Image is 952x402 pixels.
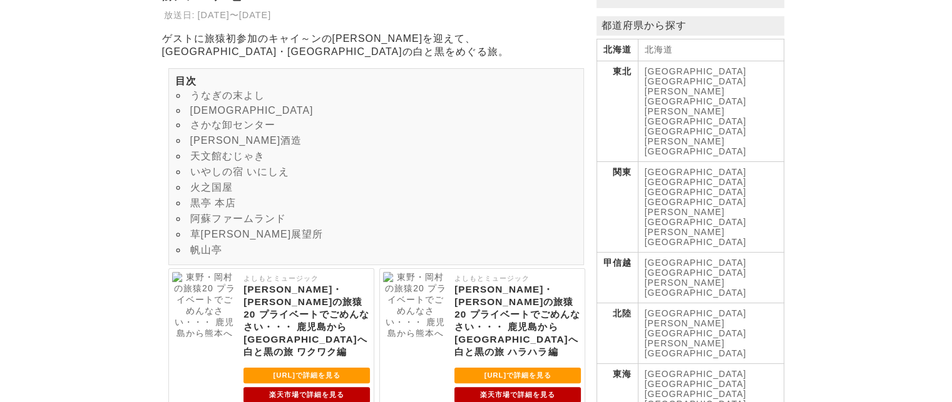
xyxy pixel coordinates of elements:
[190,229,324,239] a: 草[PERSON_NAME]展望所
[243,272,370,283] p: よしもとミュージック
[645,86,747,106] a: [PERSON_NAME][GEOGRAPHIC_DATA]
[645,227,725,237] a: [PERSON_NAME]
[645,197,747,207] a: [GEOGRAPHIC_DATA]
[645,187,747,197] a: [GEOGRAPHIC_DATA]
[645,126,747,136] a: [GEOGRAPHIC_DATA]
[596,39,638,61] th: 北海道
[163,9,196,22] th: 放送日:
[645,177,747,187] a: [GEOGRAPHIC_DATA]
[162,33,590,59] p: ゲストに旅猿初参加のキャイ～ンの[PERSON_NAME]を迎えて、[GEOGRAPHIC_DATA]・[GEOGRAPHIC_DATA]の白と黒をめぐる旅。
[596,162,638,253] th: 関東
[190,198,236,208] a: 黒亭 本店
[645,136,747,156] a: [PERSON_NAME][GEOGRAPHIC_DATA]
[243,283,370,358] p: [PERSON_NAME]・[PERSON_NAME]の旅猿20 プライベートでごめんなさい・・・ 鹿児島から[GEOGRAPHIC_DATA]へ 白と黒の旅 ワクワク編
[596,303,638,364] th: 北陸
[645,389,747,399] a: [GEOGRAPHIC_DATA]
[645,369,747,379] a: [GEOGRAPHIC_DATA]
[197,9,272,22] td: [DATE]〜[DATE]
[645,106,747,126] a: [PERSON_NAME][GEOGRAPHIC_DATA]
[243,368,370,383] a: [URL]で詳細を見る
[383,351,449,361] a: 東野・岡村の旅猿20 プライベートでごめんなさい・・・ 鹿児島から熊本へ 白と黒の旅 ハラハラ編
[645,44,673,54] a: 北海道
[596,253,638,303] th: 甲信越
[454,272,581,283] p: よしもとミュージック
[645,207,747,227] a: [PERSON_NAME][GEOGRAPHIC_DATA]
[645,379,747,389] a: [GEOGRAPHIC_DATA]
[190,105,314,116] a: [DEMOGRAPHIC_DATA]
[190,90,265,101] a: うなぎの末よし
[190,182,233,193] a: 火之国屋
[596,61,638,162] th: 東北
[190,213,286,224] a: 阿蘇ファームランド
[190,166,289,177] a: いやしの宿 いにしえ
[645,237,747,247] a: [GEOGRAPHIC_DATA]
[645,318,747,338] a: [PERSON_NAME][GEOGRAPHIC_DATA]
[645,338,747,358] a: [PERSON_NAME][GEOGRAPHIC_DATA]
[645,76,747,86] a: [GEOGRAPHIC_DATA]
[190,244,222,255] a: 帆山亭
[172,272,238,338] img: 東野・岡村の旅猿20 プライベートでごめんなさい・・・ 鹿児島から熊本へ 白と黒の旅 ワクワク編
[645,258,747,268] a: [GEOGRAPHIC_DATA]
[190,119,275,130] a: さかな卸センター
[454,368,581,383] a: [URL]で詳細を見る
[645,308,747,318] a: [GEOGRAPHIC_DATA]
[383,272,449,338] img: 東野・岡村の旅猿20 プライベートでごめんなさい・・・ 鹿児島から熊本へ 白と黒の旅 ハラハラ編
[645,66,747,76] a: [GEOGRAPHIC_DATA]
[190,135,302,146] a: [PERSON_NAME]酒造
[190,151,265,161] a: 天文館むじゃき
[645,278,747,298] a: [PERSON_NAME][GEOGRAPHIC_DATA]
[454,283,581,358] p: [PERSON_NAME]・[PERSON_NAME]の旅猿20 プライベートでごめんなさい・・・ 鹿児島から[GEOGRAPHIC_DATA]へ 白と黒の旅 ハラハラ編
[645,167,747,177] a: [GEOGRAPHIC_DATA]
[172,351,238,361] a: 東野・岡村の旅猿20 プライベートでごめんなさい・・・ 鹿児島から熊本へ 白と黒の旅 ワクワク編
[645,268,747,278] a: [GEOGRAPHIC_DATA]
[596,16,784,36] p: 都道府県から探す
